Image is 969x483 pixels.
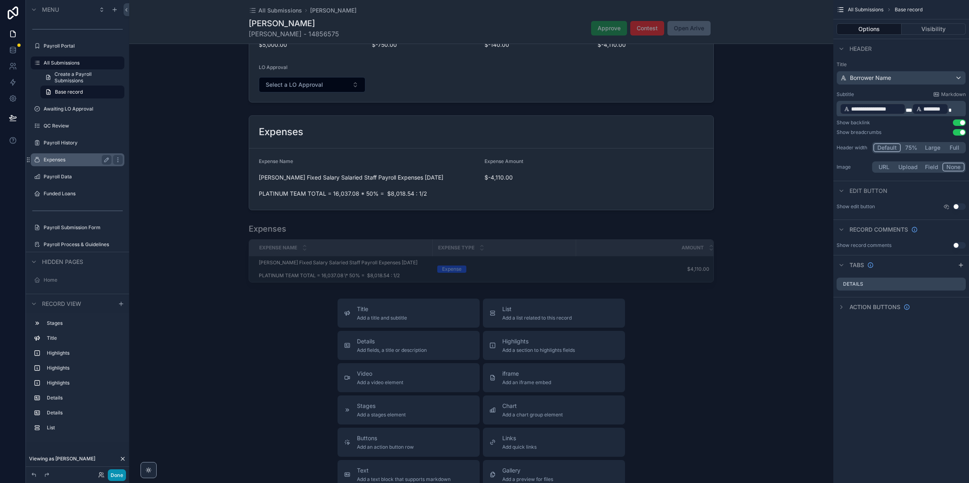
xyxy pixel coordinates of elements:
[837,101,966,116] div: scrollable content
[933,91,966,98] a: Markdown
[921,143,944,152] button: Large
[44,157,108,163] label: Expenses
[502,402,563,410] span: Chart
[502,434,537,442] span: Links
[338,299,480,328] button: TitleAdd a title and subtitle
[682,245,704,251] span: Amount
[837,242,891,249] div: Show record comments
[55,71,120,84] span: Create a Payroll Submissions
[849,187,887,195] span: Edit button
[357,466,451,475] span: Text
[357,379,403,386] span: Add a video element
[44,140,123,146] label: Payroll History
[47,424,121,431] label: List
[47,365,121,371] label: Highlights
[310,6,357,15] a: [PERSON_NAME]
[249,6,302,15] a: All Submissions
[849,45,872,53] span: Header
[895,163,921,171] button: Upload
[44,60,120,66] label: All Submissions
[483,428,625,457] button: LinksAdd quick links
[338,428,480,457] button: ButtonsAdd an action button row
[837,23,902,35] button: Options
[26,313,129,442] div: scrollable content
[357,370,403,378] span: Video
[357,434,414,442] span: Buttons
[258,6,302,15] span: All Submissions
[55,89,83,95] span: Base record
[921,163,943,171] button: Field
[40,71,124,84] a: Create a Payroll Submissions
[47,410,121,416] label: Details
[483,331,625,360] button: HighlightsAdd a section to highlights fields
[901,143,921,152] button: 75%
[249,18,339,29] h1: [PERSON_NAME]
[849,261,864,269] span: Tabs
[849,303,900,311] span: Action buttons
[837,164,869,170] label: Image
[837,119,870,126] div: Show backlink
[29,456,95,462] span: Viewing as [PERSON_NAME]
[357,476,451,483] span: Add a text block that supports markdown
[47,320,121,326] label: Stages
[850,74,891,82] span: Borrower Name
[849,226,908,234] span: Record comments
[873,143,901,152] button: Default
[438,245,474,251] span: Expense Type
[902,23,966,35] button: Visibility
[502,379,551,386] span: Add an iframe embed
[44,241,123,248] label: Payroll Process & Guidelines
[837,71,966,85] button: Borrower Name
[249,29,339,39] span: [PERSON_NAME] - 14856575
[338,331,480,360] button: DetailsAdd fields, a title or description
[42,300,81,308] span: Record view
[483,363,625,392] button: iframeAdd an iframe embed
[42,6,59,14] span: Menu
[848,6,883,13] span: All Submissions
[837,91,854,98] label: Subtitle
[873,163,895,171] button: URL
[44,224,123,231] label: Payroll Submission Form
[47,380,121,386] label: Highlights
[837,129,881,136] div: Show breadcrumbs
[944,143,965,152] button: Full
[357,337,427,345] span: Details
[502,305,572,313] span: List
[483,395,625,424] button: ChartAdd a chart group element
[44,277,123,283] label: Home
[502,444,537,450] span: Add quick links
[942,163,965,171] button: None
[502,337,575,345] span: Highlights
[357,412,406,418] span: Add a stages element
[502,412,563,418] span: Add a chart group element
[44,174,123,180] label: Payroll Data
[44,123,123,129] label: QC Review
[483,299,625,328] button: ListAdd a list related to this record
[357,444,414,450] span: Add an action button row
[338,395,480,424] button: StagesAdd a stages element
[259,245,297,251] span: Expense Name
[502,370,551,378] span: iframe
[44,106,123,112] label: Awaiting LO Approval
[47,335,121,341] label: Title
[895,6,923,13] span: Base record
[357,347,427,353] span: Add fields, a title or description
[44,190,123,197] label: Funded Loans
[357,402,406,410] span: Stages
[338,363,480,392] button: VideoAdd a video element
[44,43,123,49] label: Payroll Portal
[47,395,121,401] label: Details
[40,86,124,98] a: Base record
[502,476,553,483] span: Add a preview for files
